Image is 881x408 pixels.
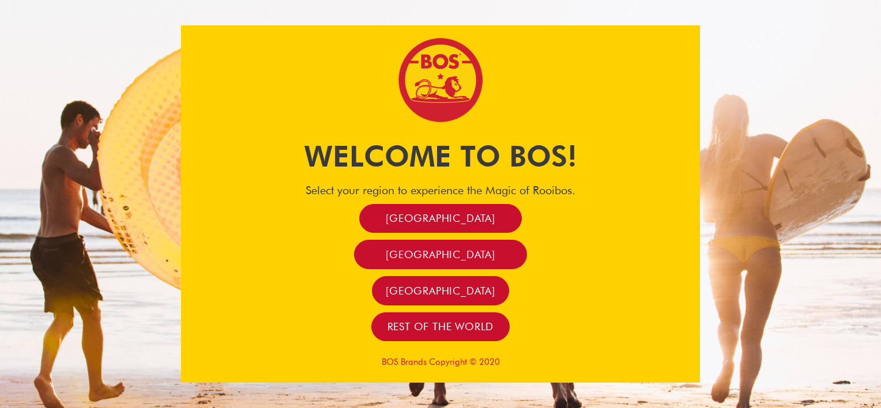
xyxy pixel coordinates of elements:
[371,312,510,342] a: Rest of the world
[386,211,495,225] span: [GEOGRAPHIC_DATA]
[397,37,484,123] img: Bos Brands
[354,240,527,269] a: [GEOGRAPHIC_DATA]
[372,276,509,305] a: [GEOGRAPHIC_DATA]
[181,183,700,197] h4: Select your region to experience the Magic of Rooibos.
[359,204,522,233] a: [GEOGRAPHIC_DATA]
[181,357,700,367] p: BOS Brands Copyright © 2020
[386,248,495,261] span: [GEOGRAPHIC_DATA]
[387,320,494,333] span: Rest of the world
[181,136,700,176] h1: Welcome to BOS!
[386,284,495,297] span: [GEOGRAPHIC_DATA]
